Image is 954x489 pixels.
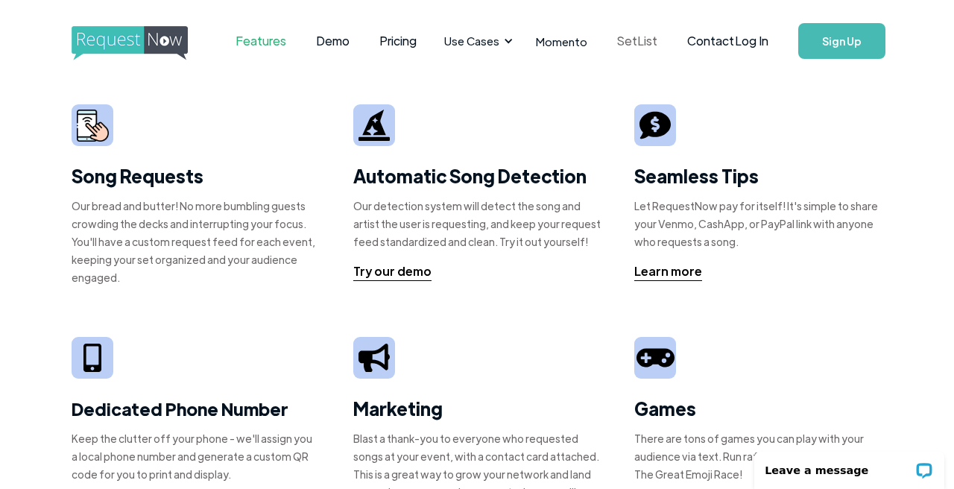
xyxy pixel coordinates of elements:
a: Contact [672,18,749,64]
img: video game [636,343,674,373]
div: Learn more [634,262,702,280]
iframe: LiveChat chat widget [745,442,954,489]
a: Log In [720,15,783,67]
strong: Song Requests [72,164,203,187]
a: Try our demo [353,262,432,281]
a: Sign Up [798,23,885,59]
div: Use Cases [435,18,517,64]
a: Pricing [364,18,432,64]
div: Our bread and butter! No more bumbling guests crowding the decks and interrupting your focus. You... [72,197,320,286]
div: Try our demo [353,262,432,280]
a: Demo [301,18,364,64]
img: tip sign [639,110,671,141]
img: wizard hat [358,110,390,141]
div: Use Cases [444,33,499,49]
strong: Games [634,397,696,420]
img: megaphone [358,344,390,371]
div: Let RequestNow pay for itself! It's simple to share your Venmo, CashApp, or PayPal link with anyo... [634,197,882,250]
div: Keep the clutter off your phone - we'll assign you a local phone number and generate a custom QR ... [72,429,320,483]
img: smarphone [77,110,109,142]
strong: Dedicated Phone Number [72,397,288,420]
a: SetList [602,18,672,64]
img: iphone [83,344,101,373]
div: Our detection system will detect the song and artist the user is requesting, and keep your reques... [353,197,601,250]
a: home [72,26,183,56]
a: Momento [521,19,602,63]
strong: Automatic Song Detection [353,164,587,187]
a: Features [221,18,301,64]
a: Learn more [634,262,702,281]
img: requestnow logo [72,26,215,60]
strong: Seamless Tips [634,164,759,187]
div: There are tons of games you can play with your audience via text. Run raffles, play trivia, or tr... [634,429,882,483]
strong: Marketing [353,397,443,420]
